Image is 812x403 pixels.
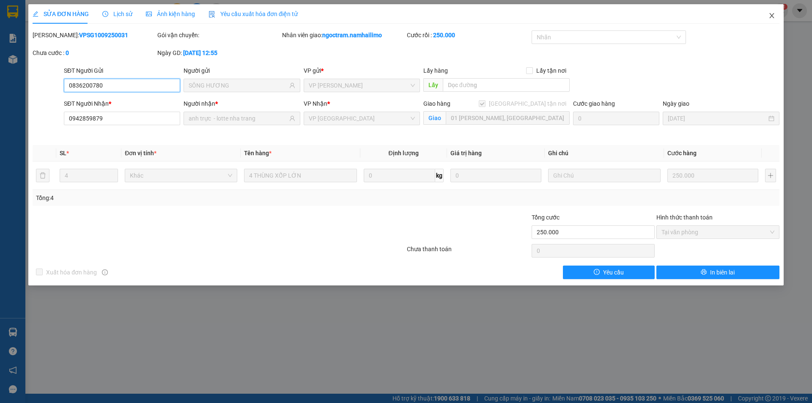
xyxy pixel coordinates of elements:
[184,99,300,108] div: Người nhận
[486,99,570,108] span: [GEOGRAPHIC_DATA] tận nơi
[189,81,287,90] input: Tên người gửi
[208,11,298,17] span: Yêu cầu xuất hóa đơn điện tử
[389,150,419,156] span: Định lượng
[603,268,624,277] span: Yêu cầu
[309,112,415,125] span: VP Nha Trang
[573,100,615,107] label: Cước giao hàng
[710,268,735,277] span: In biên lai
[304,66,420,75] div: VP gửi
[33,11,89,17] span: SỬA ĐƠN HÀNG
[450,169,541,182] input: 0
[433,32,455,38] b: 250.000
[244,169,357,182] input: VD: Bàn, Ghế
[594,269,600,276] span: exclamation-circle
[282,30,405,40] div: Nhân viên giao:
[406,244,531,259] div: Chưa thanh toán
[184,66,300,75] div: Người gửi
[423,111,446,125] span: Giao
[563,266,655,279] button: exclamation-circleYêu cầu
[43,268,100,277] span: Xuất hóa đơn hàng
[102,11,108,17] span: clock-circle
[656,266,779,279] button: printerIn biên lai
[36,169,49,182] button: delete
[423,67,448,74] span: Lấy hàng
[183,49,217,56] b: [DATE] 12:55
[667,150,697,156] span: Cước hàng
[322,32,382,38] b: ngoctram.namhailimo
[157,48,280,58] div: Ngày GD:
[407,30,530,40] div: Cước rồi :
[423,100,450,107] span: Giao hàng
[146,11,152,17] span: picture
[244,150,272,156] span: Tên hàng
[125,150,156,156] span: Đơn vị tính
[64,99,180,108] div: SĐT Người Nhận
[33,30,156,40] div: [PERSON_NAME]:
[146,11,195,17] span: Ảnh kiện hàng
[450,150,482,156] span: Giá trị hàng
[309,79,415,92] span: VP Phạm Ngũ Lão
[189,114,287,123] input: Tên người nhận
[289,115,295,121] span: user
[656,214,713,221] label: Hình thức thanh toán
[64,66,180,75] div: SĐT Người Gửi
[102,11,132,17] span: Lịch sử
[765,169,776,182] button: plus
[33,48,156,58] div: Chưa cước :
[661,226,774,239] span: Tại văn phòng
[289,82,295,88] span: user
[304,100,327,107] span: VP Nhận
[668,114,766,123] input: Ngày giao
[532,214,560,221] span: Tổng cước
[208,11,215,18] img: icon
[533,66,570,75] span: Lấy tận nơi
[130,169,232,182] span: Khác
[79,32,128,38] b: VPSG1009250031
[701,269,707,276] span: printer
[573,112,659,125] input: Cước giao hàng
[548,169,661,182] input: Ghi Chú
[60,150,66,156] span: SL
[423,78,443,92] span: Lấy
[446,111,570,125] input: Giao tận nơi
[443,78,570,92] input: Dọc đường
[545,145,664,162] th: Ghi chú
[102,269,108,275] span: info-circle
[667,169,758,182] input: 0
[36,193,313,203] div: Tổng: 4
[760,4,784,28] button: Close
[435,169,444,182] span: kg
[157,30,280,40] div: Gói vận chuyển:
[66,49,69,56] b: 0
[33,11,38,17] span: edit
[663,100,689,107] label: Ngày giao
[768,12,775,19] span: close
